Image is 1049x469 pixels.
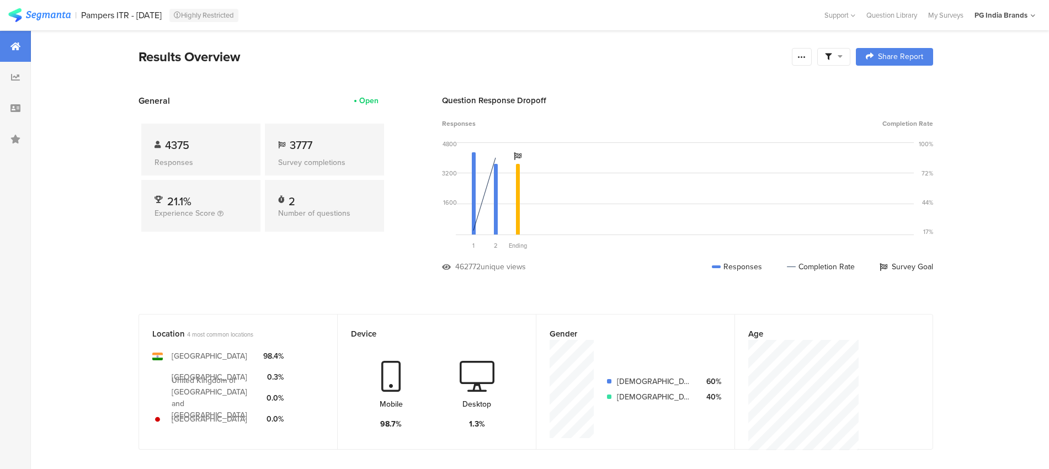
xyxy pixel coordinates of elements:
div: 462772 [455,261,481,273]
div: Location [152,328,306,340]
div: Highly Restricted [169,9,238,22]
span: General [139,94,170,107]
span: Completion Rate [882,119,933,129]
div: [DEMOGRAPHIC_DATA] [617,391,693,403]
span: Experience Score [155,207,215,219]
span: Responses [442,119,476,129]
span: 4375 [165,137,189,153]
div: [DEMOGRAPHIC_DATA] [617,376,693,387]
div: 72% [922,169,933,178]
div: 3200 [442,169,457,178]
div: PG India Brands [975,10,1027,20]
div: 60% [702,376,721,387]
div: 40% [702,391,721,403]
div: 1.3% [469,418,485,430]
span: 1 [472,241,475,250]
div: Support [824,7,855,24]
div: Ending [507,241,529,250]
div: 44% [922,198,933,207]
span: Number of questions [278,207,350,219]
div: Responses [712,261,762,273]
div: Survey completions [278,157,371,168]
div: 4800 [443,140,457,148]
div: Survey Goal [880,261,933,273]
div: 100% [919,140,933,148]
div: Responses [155,157,247,168]
div: United Kingdom of [GEOGRAPHIC_DATA] and [GEOGRAPHIC_DATA] [172,375,254,421]
a: My Surveys [923,10,969,20]
div: 98.7% [380,418,402,430]
div: | [75,9,77,22]
a: Question Library [861,10,923,20]
div: Pampers ITR - [DATE] [81,10,162,20]
div: [GEOGRAPHIC_DATA] [172,371,247,383]
span: Share Report [878,53,923,61]
div: Mobile [380,398,403,410]
div: Gender [550,328,703,340]
img: segmanta logo [8,8,71,22]
div: 0.3% [263,371,284,383]
div: 0.0% [263,392,284,404]
span: 4 most common locations [187,330,253,339]
div: 98.4% [263,350,284,362]
span: 3777 [290,137,312,153]
div: [GEOGRAPHIC_DATA] [172,350,247,362]
div: 17% [923,227,933,236]
span: 2 [494,241,498,250]
div: Open [359,95,379,106]
div: 0.0% [263,413,284,425]
div: Completion Rate [787,261,855,273]
div: [GEOGRAPHIC_DATA] [172,413,247,425]
div: Device [351,328,504,340]
div: 2 [289,193,295,204]
div: Results Overview [139,47,786,67]
div: unique views [481,261,526,273]
div: Question Response Dropoff [442,94,933,106]
span: 21.1% [167,193,191,210]
div: Age [748,328,901,340]
div: 1600 [443,198,457,207]
i: Survey Goal [514,152,521,160]
div: Desktop [462,398,491,410]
